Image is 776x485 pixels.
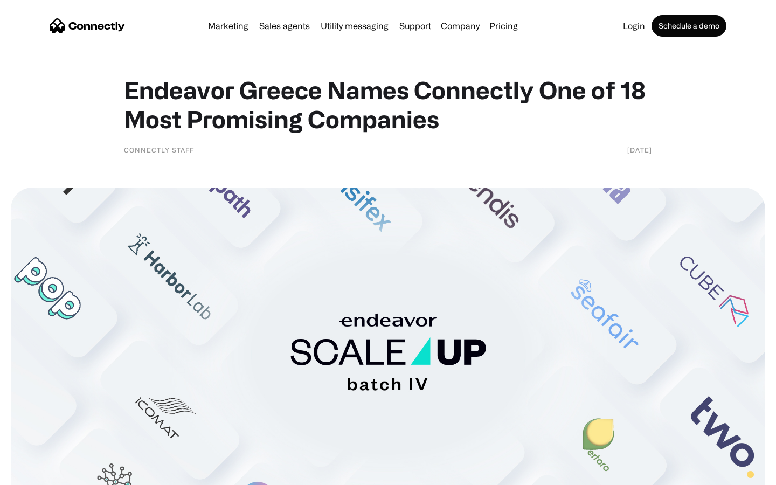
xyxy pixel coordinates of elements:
[124,144,194,155] div: Connectly Staff
[438,18,483,33] div: Company
[11,466,65,481] aside: Language selected: English
[255,22,314,30] a: Sales agents
[652,15,726,37] a: Schedule a demo
[619,22,649,30] a: Login
[627,144,652,155] div: [DATE]
[22,466,65,481] ul: Language list
[124,75,652,134] h1: Endeavor Greece Names Connectly One of 18 Most Promising Companies
[395,22,435,30] a: Support
[316,22,393,30] a: Utility messaging
[441,18,480,33] div: Company
[204,22,253,30] a: Marketing
[485,22,522,30] a: Pricing
[50,18,125,34] a: home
